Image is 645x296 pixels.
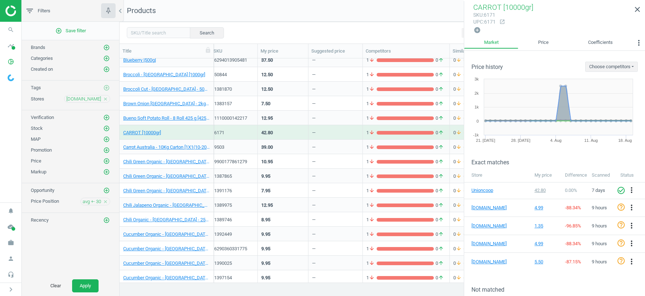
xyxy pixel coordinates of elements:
[627,186,636,194] i: more_vert
[369,86,375,92] i: arrow_downward
[127,6,156,15] span: Products
[369,100,375,107] i: arrow_downward
[569,37,633,49] a: Coefficients
[214,188,254,194] div: 1391176
[312,57,316,66] div: —
[123,57,156,63] a: Blueberry [500g]
[4,39,18,53] i: timeline
[565,259,581,264] span: -87.15 %
[627,203,636,213] button: more_vert
[627,221,636,230] i: more_vert
[214,159,254,165] div: 9900177861279
[261,48,305,54] div: My price
[366,100,376,107] span: 1
[123,86,210,92] a: Broccoli Cut - [GEOGRAPHIC_DATA] - 500g [500gr]
[66,96,101,102] span: [DOMAIN_NAME]
[122,48,211,54] div: Title
[456,159,462,165] i: arrow_downward
[438,173,444,180] i: arrow_upward
[456,100,462,107] i: arrow_downward
[366,217,376,223] span: 1
[366,48,446,54] div: Competitors
[473,12,496,18] div: : 6171
[456,115,462,122] i: arrow_downward
[369,71,375,78] i: arrow_downward
[473,26,481,34] button: add_circle
[261,275,270,281] div: 9.95
[456,57,462,63] i: arrow_downward
[103,85,110,91] i: add_circle_outline
[2,285,20,294] button: chevron_right
[5,5,57,16] img: ajHJNr6hYgQAAAAASUVORK5CYII=
[453,217,463,223] span: 0
[453,129,463,136] span: 0
[453,57,463,63] span: 0
[434,246,446,252] span: 0
[438,188,444,194] i: arrow_upward
[453,71,463,78] span: 0
[565,188,577,193] span: 0.00 %
[369,246,375,252] i: arrow_downward
[369,115,375,122] i: arrow_downward
[103,157,110,165] button: add_circle_outline
[456,173,462,180] i: arrow_downward
[83,198,101,205] span: avg +- 30
[31,85,41,90] span: Tags
[261,71,273,78] div: 12.50
[434,173,446,180] span: 0
[123,246,210,252] a: Cucumber Organic - [GEOGRAPHIC_DATA] - 800g [800gr]
[473,3,533,12] span: CARROT [10000gr]
[434,115,446,122] span: 0
[534,259,558,265] div: 5.50
[214,246,254,252] div: 6290360331775
[123,144,210,151] a: Carrot Australia - 10Kg Carton [1X1(10-20cm)]
[261,246,270,252] div: 9.95
[434,86,446,92] span: 0
[453,100,463,107] span: 0
[38,8,50,14] span: Filters
[366,129,376,136] span: 1
[103,66,110,73] button: add_circle_outline
[103,136,110,143] button: add_circle_outline
[214,275,254,281] div: 1397154
[214,86,254,92] div: 1381870
[123,71,205,78] a: Broccoli - [GEOGRAPHIC_DATA] [1000gr]
[123,129,161,136] a: CARROT [10000gr]
[617,203,625,211] i: help_outline
[22,24,119,38] button: add_circle_outlineSave filter
[261,144,273,151] div: 39.00
[471,63,503,70] h3: Price history
[369,129,375,136] i: arrow_downward
[103,55,110,62] button: add_circle_outline
[214,173,254,180] div: 1387865
[103,66,110,73] i: add_circle_outline
[214,57,254,63] div: 6294013905481
[565,223,581,229] span: -96.85 %
[103,125,110,132] button: add_circle_outline
[366,246,376,252] span: 1
[366,159,376,165] span: 1
[518,37,568,49] a: Price
[462,28,515,38] button: Select all on page (87)
[312,188,316,197] div: —
[103,147,110,154] button: add_circle_outline
[456,129,462,136] i: arrow_downward
[617,239,625,247] i: help_outline
[618,138,632,143] tspan: 18. Aug
[453,275,463,281] span: 0
[120,58,645,283] div: grid
[261,57,273,63] div: 37.50
[438,71,444,78] i: arrow_upward
[592,241,607,246] span: 9 hours
[617,168,645,182] th: Status
[453,173,463,180] span: 0
[473,18,496,25] div: : 6171
[471,240,508,247] a: [DOMAIN_NAME]
[103,199,108,204] i: close
[456,71,462,78] i: arrow_downward
[312,100,316,110] div: —
[103,169,110,175] i: add_circle_outline
[31,217,49,223] span: Recency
